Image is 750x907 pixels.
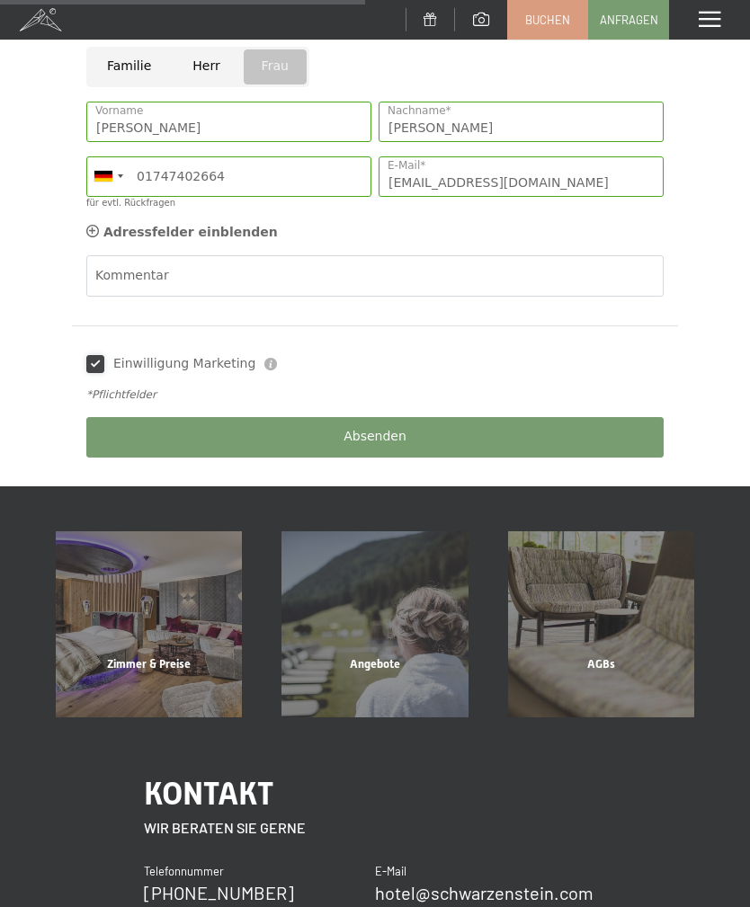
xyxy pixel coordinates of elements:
[86,156,371,197] input: 01512 3456789
[113,355,255,373] span: Einwilligung Marketing
[375,864,406,878] span: E-Mail
[144,864,224,878] span: Telefonnummer
[144,882,294,903] a: [PHONE_NUMBER]
[587,657,615,671] span: AGBs
[262,531,487,717] a: Urlaub in Südtirol im Hotel Schwarzenstein – Anfrage Angebote
[86,387,664,403] div: *Pflichtfelder
[36,531,262,717] a: Urlaub in Südtirol im Hotel Schwarzenstein – Anfrage Zimmer & Preise
[350,657,400,671] span: Angebote
[344,428,406,446] span: Absenden
[107,657,191,671] span: Zimmer & Preise
[589,1,668,39] a: Anfragen
[86,198,175,208] label: für evtl. Rückfragen
[87,157,129,196] div: Germany (Deutschland): +49
[525,12,570,28] span: Buchen
[600,12,658,28] span: Anfragen
[86,417,664,458] button: Absenden
[488,531,714,717] a: Urlaub in Südtirol im Hotel Schwarzenstein – Anfrage AGBs
[144,819,306,836] span: Wir beraten Sie gerne
[508,1,587,39] a: Buchen
[375,882,594,903] a: hotel@schwarzenstein.com
[144,775,273,812] span: Kontakt
[103,225,278,239] span: Adressfelder einblenden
